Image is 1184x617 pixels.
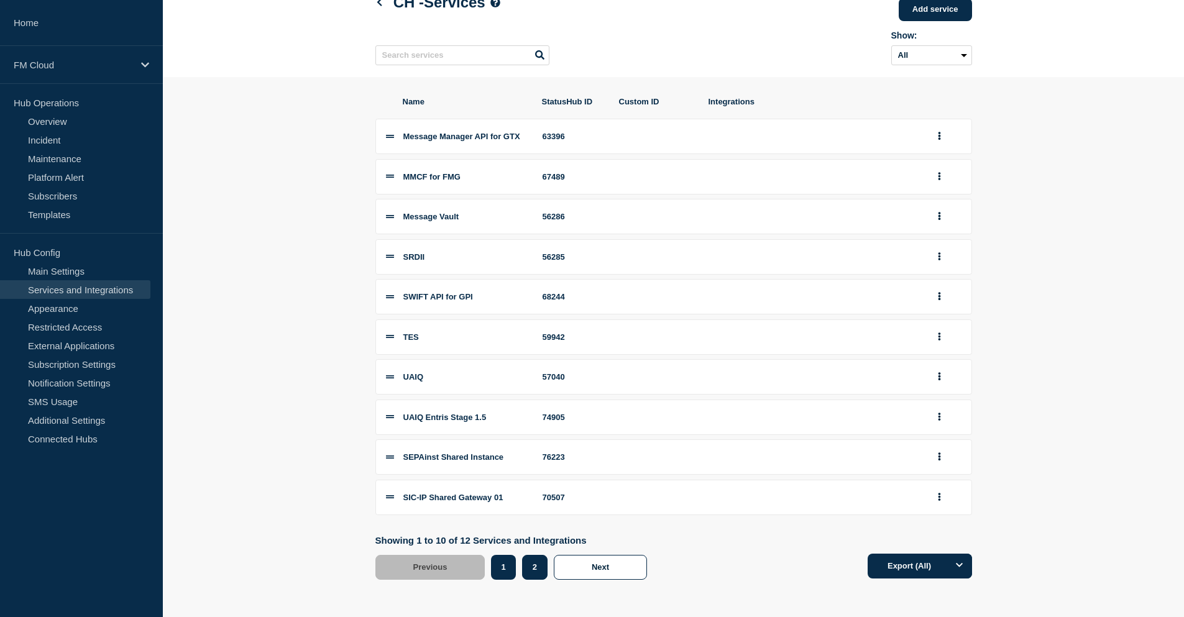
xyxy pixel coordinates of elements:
[543,493,605,502] div: 70507
[403,493,503,502] span: SIC-IP Shared Gateway 01
[403,97,527,106] span: Name
[403,172,461,181] span: MMCF for FMG
[868,554,972,578] button: Export (All)
[554,555,647,580] button: Next
[403,292,473,301] span: SWIFT API for GPI
[375,535,654,546] p: Showing 1 to 10 of 12 Services and Integrations
[491,555,515,580] button: 1
[932,127,947,146] button: group actions
[542,97,604,106] span: StatusHub ID
[403,132,520,141] span: Message Manager API for GTX
[543,252,605,262] div: 56285
[947,554,972,578] button: Options
[403,413,487,422] span: UAIQ Entris Stage 1.5
[932,447,947,467] button: group actions
[619,97,694,106] span: Custom ID
[543,452,605,462] div: 76223
[403,212,459,221] span: Message Vault
[543,413,605,422] div: 74905
[932,367,947,386] button: group actions
[403,452,504,462] span: SEPAinst Shared Instance
[709,97,917,106] span: Integrations
[932,167,947,186] button: group actions
[932,247,947,267] button: group actions
[891,45,972,65] select: Archived
[403,372,424,382] span: UAIQ
[375,45,549,65] input: Search services
[543,372,605,382] div: 57040
[413,562,447,572] span: Previous
[403,252,425,262] span: SRDII
[932,488,947,507] button: group actions
[932,287,947,306] button: group actions
[14,60,133,70] p: FM Cloud
[375,555,485,580] button: Previous
[932,207,947,226] button: group actions
[932,327,947,347] button: group actions
[932,408,947,427] button: group actions
[543,292,605,301] div: 68244
[592,562,609,572] span: Next
[543,132,605,141] div: 63396
[522,555,548,580] button: 2
[543,332,605,342] div: 59942
[543,172,605,181] div: 67489
[543,212,605,221] div: 56286
[891,30,972,40] div: Show:
[403,332,419,342] span: TES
